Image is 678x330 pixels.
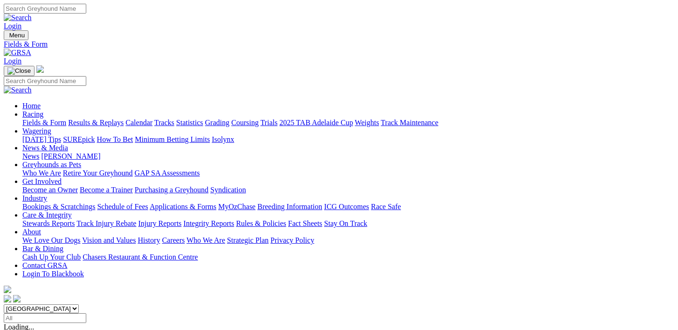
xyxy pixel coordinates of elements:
[371,203,401,211] a: Race Safe
[22,236,674,245] div: About
[22,219,674,228] div: Care & Integrity
[257,203,322,211] a: Breeding Information
[22,135,61,143] a: [DATE] Tips
[22,144,68,152] a: News & Media
[97,135,133,143] a: How To Bet
[270,236,314,244] a: Privacy Policy
[22,203,674,211] div: Industry
[154,119,174,126] a: Tracks
[76,219,136,227] a: Track Injury Rebate
[22,110,43,118] a: Racing
[231,119,259,126] a: Coursing
[279,119,353,126] a: 2025 TAB Adelaide Cup
[22,253,674,261] div: Bar & Dining
[22,152,674,161] div: News & Media
[4,76,86,86] input: Search
[210,186,246,194] a: Syndication
[4,66,35,76] button: Toggle navigation
[68,119,124,126] a: Results & Replays
[80,186,133,194] a: Become a Trainer
[7,67,31,75] img: Close
[205,119,229,126] a: Grading
[13,295,21,302] img: twitter.svg
[183,219,234,227] a: Integrity Reports
[260,119,277,126] a: Trials
[22,261,67,269] a: Contact GRSA
[36,65,44,73] img: logo-grsa-white.png
[9,32,25,39] span: Menu
[97,203,148,211] a: Schedule of Fees
[324,203,369,211] a: ICG Outcomes
[22,127,51,135] a: Wagering
[138,236,160,244] a: History
[135,135,210,143] a: Minimum Betting Limits
[4,22,21,30] a: Login
[355,119,379,126] a: Weights
[22,161,81,169] a: Greyhounds as Pets
[22,152,39,160] a: News
[125,119,152,126] a: Calendar
[4,57,21,65] a: Login
[22,186,674,194] div: Get Involved
[187,236,225,244] a: Who We Are
[83,253,198,261] a: Chasers Restaurant & Function Centre
[22,219,75,227] a: Stewards Reports
[4,30,28,40] button: Toggle navigation
[324,219,367,227] a: Stay On Track
[4,86,32,94] img: Search
[22,102,41,110] a: Home
[22,169,674,177] div: Greyhounds as Pets
[22,169,61,177] a: Who We Are
[22,203,95,211] a: Bookings & Scratchings
[227,236,269,244] a: Strategic Plan
[82,236,136,244] a: Vision and Values
[22,253,81,261] a: Cash Up Your Club
[22,186,78,194] a: Become an Owner
[22,228,41,236] a: About
[22,211,72,219] a: Care & Integrity
[22,135,674,144] div: Wagering
[381,119,438,126] a: Track Maintenance
[4,14,32,22] img: Search
[236,219,286,227] a: Rules & Policies
[135,169,200,177] a: GAP SA Assessments
[4,295,11,302] img: facebook.svg
[4,4,86,14] input: Search
[63,135,95,143] a: SUREpick
[4,313,86,323] input: Select date
[4,49,31,57] img: GRSA
[4,286,11,293] img: logo-grsa-white.png
[22,270,84,278] a: Login To Blackbook
[218,203,256,211] a: MyOzChase
[150,203,216,211] a: Applications & Forms
[162,236,185,244] a: Careers
[22,177,62,185] a: Get Involved
[41,152,100,160] a: [PERSON_NAME]
[4,40,674,49] a: Fields & Form
[22,119,674,127] div: Racing
[22,236,80,244] a: We Love Our Dogs
[22,245,63,253] a: Bar & Dining
[63,169,133,177] a: Retire Your Greyhound
[138,219,181,227] a: Injury Reports
[135,186,208,194] a: Purchasing a Greyhound
[288,219,322,227] a: Fact Sheets
[22,119,66,126] a: Fields & Form
[22,194,47,202] a: Industry
[212,135,234,143] a: Isolynx
[176,119,203,126] a: Statistics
